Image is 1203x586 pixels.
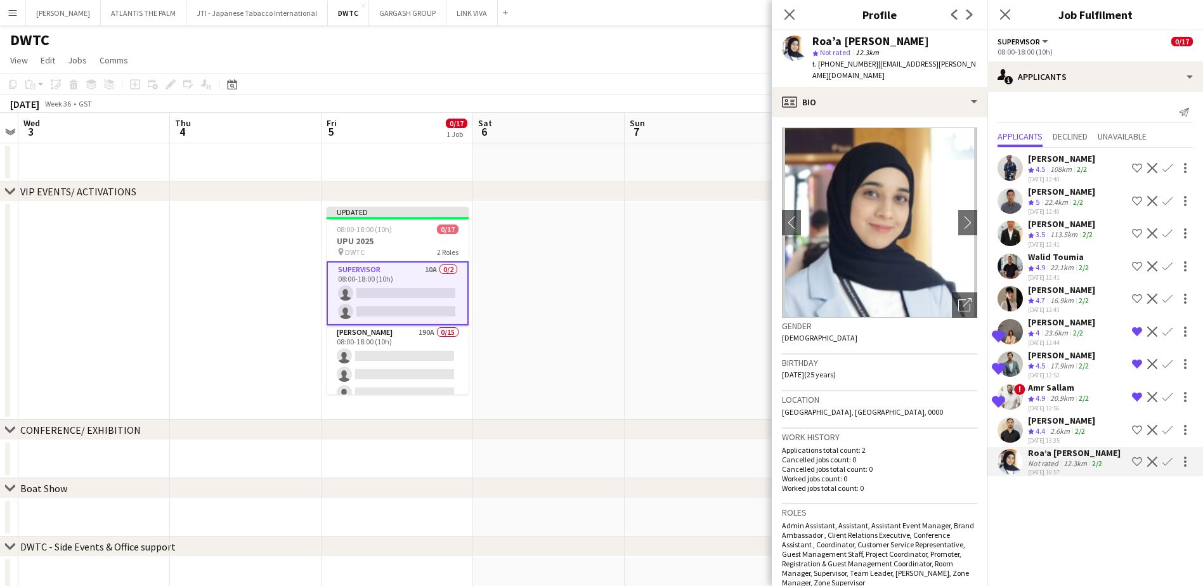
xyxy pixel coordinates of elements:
div: 08:00-18:00 (10h) [998,47,1193,56]
div: [DATE] 12:40 [1028,207,1095,216]
div: [DATE] 13:35 [1028,436,1095,445]
div: VIP EVENTS/ ACTIVATIONS [20,185,136,198]
div: 12.3km [1061,459,1089,468]
button: Supervisor [998,37,1050,46]
button: [PERSON_NAME] [26,1,101,25]
h3: Roles [782,507,977,518]
div: Updated [327,207,469,217]
span: 5 [325,124,337,139]
span: 4.5 [1036,164,1045,174]
span: [DATE] (25 years) [782,370,836,379]
span: Comms [100,55,128,66]
h3: Job Fulfilment [987,6,1203,23]
span: Thu [175,117,191,129]
h3: Profile [772,6,987,23]
div: [DATE] 12:56 [1028,404,1091,412]
a: View [5,52,33,68]
div: 17.9km [1048,361,1076,372]
app-skills-label: 2/2 [1092,459,1102,468]
app-skills-label: 2/2 [1079,296,1089,305]
span: | [EMAIL_ADDRESS][PERSON_NAME][DOMAIN_NAME] [812,59,976,80]
span: 4 [173,124,191,139]
h1: DWTC [10,30,49,49]
span: t. [PHONE_NUMBER] [812,59,878,68]
span: Edit [41,55,55,66]
div: [DATE] 12:44 [1028,339,1095,347]
h3: Location [782,394,977,405]
span: 6 [476,124,492,139]
button: LINK VIVA [446,1,498,25]
a: Jobs [63,52,92,68]
div: Updated08:00-18:00 (10h)0/17UPU 2025 DWTC2 RolesSupervisor10A0/208:00-18:00 (10h) [PERSON_NAME]19... [327,207,469,394]
span: 2 Roles [437,247,458,257]
div: 2.6km [1048,426,1072,437]
div: 20.9km [1048,393,1076,404]
div: 113.5km [1048,230,1080,240]
span: [GEOGRAPHIC_DATA], [GEOGRAPHIC_DATA], 0000 [782,407,943,417]
span: 3 [22,124,40,139]
div: 22.1km [1048,263,1076,273]
div: 16.9km [1048,296,1076,306]
div: [DATE] 12:41 [1028,240,1095,249]
div: Amr Sallam [1028,382,1091,393]
app-skills-label: 2/2 [1079,393,1089,403]
span: Jobs [68,55,87,66]
span: 4.9 [1036,263,1045,272]
span: DWTC [345,247,365,257]
app-skills-label: 2/2 [1079,263,1089,272]
div: [DATE] [10,98,39,110]
span: 4.4 [1036,426,1045,436]
span: Wed [23,117,40,129]
p: Applications total count: 2 [782,445,977,455]
span: ! [1014,384,1025,395]
div: CONFERENCE/ EXHIBITION [20,424,141,436]
span: 08:00-18:00 (10h) [337,225,392,234]
span: 4.5 [1036,361,1045,370]
div: [DATE] 12:40 [1028,175,1095,183]
app-skills-label: 2/2 [1079,361,1089,370]
button: GARGASH GROUP [369,1,446,25]
app-skills-label: 2/2 [1075,426,1085,436]
span: [DEMOGRAPHIC_DATA] [782,333,857,342]
app-skills-label: 2/2 [1083,230,1093,239]
span: Sat [478,117,492,129]
span: 7 [628,124,645,139]
div: GST [79,99,92,108]
div: Walid Toumia [1028,251,1091,263]
div: [DATE] 12:41 [1028,273,1091,282]
div: Roa’a [PERSON_NAME] [812,36,929,47]
a: Comms [94,52,133,68]
span: 0/17 [1171,37,1193,46]
span: 12.3km [853,48,881,57]
span: Fri [327,117,337,129]
div: DWTC - Side Events & Office support [20,540,176,553]
span: 4.7 [1036,296,1045,305]
span: Applicants [998,132,1043,141]
div: [DATE] 16:57 [1028,468,1121,476]
span: Not rated [820,48,850,57]
div: [PERSON_NAME] [1028,316,1095,328]
div: Not rated [1028,459,1061,468]
app-skills-label: 2/2 [1073,197,1083,207]
div: Boat Show [20,482,67,495]
div: Bio [772,87,987,117]
span: 4.9 [1036,393,1045,403]
span: Unavailable [1098,132,1147,141]
app-card-role: Supervisor10A0/208:00-18:00 (10h) [327,261,469,325]
app-skills-label: 2/2 [1077,164,1087,174]
div: 22.4km [1042,197,1070,208]
div: [PERSON_NAME] [1028,284,1095,296]
p: Cancelled jobs total count: 0 [782,464,977,474]
h3: UPU 2025 [327,235,469,247]
div: 1 Job [446,129,467,139]
h3: Birthday [782,357,977,368]
div: 23.6km [1042,328,1070,339]
p: Cancelled jobs count: 0 [782,455,977,464]
button: DWTC [328,1,369,25]
span: 5 [1036,197,1039,207]
app-skills-label: 2/2 [1073,328,1083,337]
div: [PERSON_NAME] [1028,415,1095,426]
div: [PERSON_NAME] [1028,153,1095,164]
button: JTI - Japanese Tabacco International [186,1,328,25]
div: [DATE] 12:52 [1028,371,1095,379]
